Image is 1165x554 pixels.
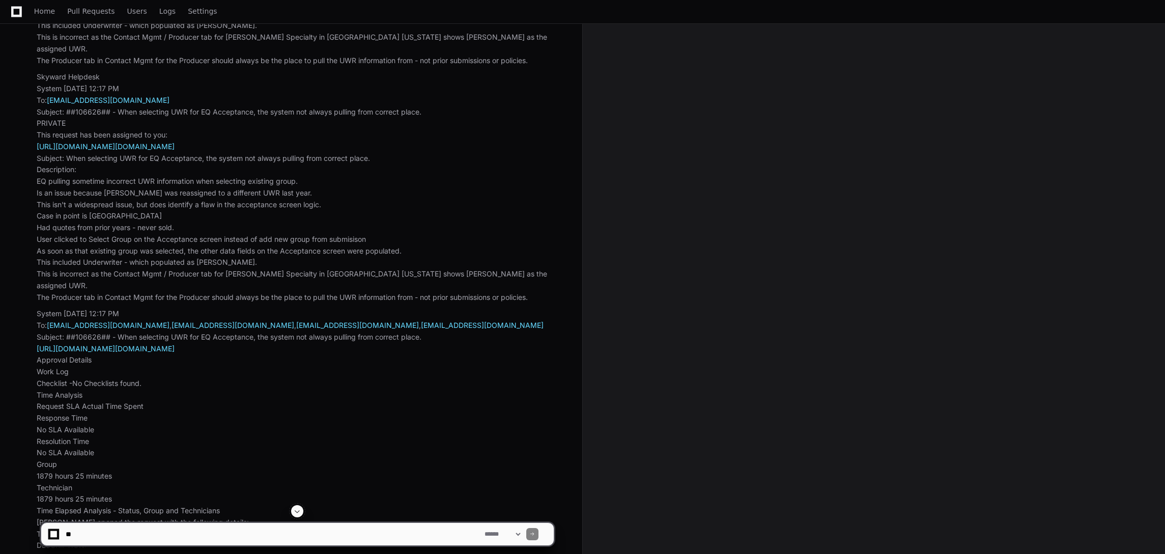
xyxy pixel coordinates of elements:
span: Logs [159,8,176,14]
span: Pull Requests [67,8,115,14]
span: Home [34,8,55,14]
a: [EMAIL_ADDRESS][DOMAIN_NAME] [172,321,294,329]
a: [EMAIL_ADDRESS][DOMAIN_NAME] [296,321,419,329]
a: [URL][DOMAIN_NAME][DOMAIN_NAME] [37,344,175,353]
a: [EMAIL_ADDRESS][DOMAIN_NAME] [421,321,544,329]
span: Settings [188,8,217,14]
a: [EMAIL_ADDRESS][DOMAIN_NAME] [47,96,169,104]
p: Skyward Helpdesk System [DATE] 12:17 PM To: Subject: ##106626## - When selecting UWR for EQ Accep... [37,71,554,303]
a: [EMAIL_ADDRESS][DOMAIN_NAME] [47,321,169,329]
span: Users [127,8,147,14]
a: [URL][DOMAIN_NAME][DOMAIN_NAME] [37,142,175,151]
